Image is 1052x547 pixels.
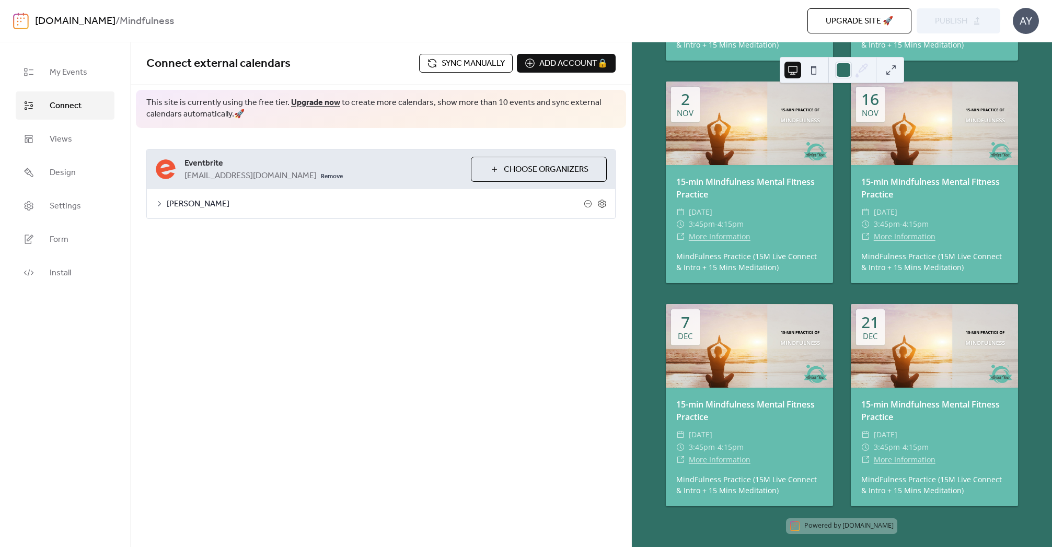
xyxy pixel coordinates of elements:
[184,157,463,170] span: Eventbrite
[689,441,715,453] span: 3:45pm
[50,267,71,280] span: Install
[861,230,870,243] div: ​
[16,192,114,220] a: Settings
[50,234,68,246] span: Form
[689,455,750,464] a: More Information
[689,428,712,441] span: [DATE]
[16,259,114,287] a: Install
[471,157,607,182] button: Choose Organizers
[681,91,690,107] div: 2
[676,428,685,441] div: ​
[874,441,900,453] span: 3:45pm
[874,455,935,464] a: More Information
[146,97,616,121] span: This site is currently using the free tier. to create more calendars, show more than 10 events an...
[689,206,712,218] span: [DATE]
[16,91,114,120] a: Connect
[715,441,718,453] span: -
[115,11,120,31] b: /
[689,218,715,230] span: 3:45pm
[861,441,870,453] div: ​
[50,167,76,179] span: Design
[874,428,897,441] span: [DATE]
[689,231,750,241] a: More Information
[676,441,685,453] div: ​
[16,125,114,153] a: Views
[861,218,870,230] div: ​
[874,231,935,241] a: More Information
[842,521,894,530] a: [DOMAIN_NAME]
[851,251,1018,273] div: MindFulness Practice (15M Live Connect & Intro + 15 Mins Meditation)
[167,198,584,211] span: [PERSON_NAME]
[50,100,82,112] span: Connect
[718,218,744,230] span: 4:15pm
[807,8,911,33] button: Upgrade site 🚀
[677,109,693,117] div: Nov
[861,453,870,466] div: ​
[16,58,114,86] a: My Events
[35,11,115,31] a: [DOMAIN_NAME]
[321,172,343,181] span: Remove
[155,159,176,180] img: eventbrite
[13,13,29,29] img: logo
[874,206,897,218] span: [DATE]
[900,441,903,453] span: -
[676,218,685,230] div: ​
[861,428,870,441] div: ​
[676,206,685,218] div: ​
[861,399,1000,423] a: 15-min Mindfulness Mental Fitness Practice
[50,200,81,213] span: Settings
[676,230,685,243] div: ​
[900,218,903,230] span: -
[676,399,815,423] a: 15-min Mindfulness Mental Fitness Practice
[861,315,879,330] div: 21
[184,170,317,182] span: [EMAIL_ADDRESS][DOMAIN_NAME]
[681,315,690,330] div: 7
[1013,8,1039,34] div: AY
[678,332,692,340] div: Dec
[715,218,718,230] span: -
[903,218,929,230] span: 4:15pm
[146,52,291,75] span: Connect external calendars
[861,176,1000,200] a: 15-min Mindfulness Mental Fitness Practice
[903,441,929,453] span: 4:15pm
[16,225,114,253] a: Form
[676,453,685,466] div: ​
[851,474,1018,496] div: MindFulness Practice (15M Live Connect & Intro + 15 Mins Meditation)
[291,95,340,111] a: Upgrade now
[504,164,588,176] span: Choose Organizers
[16,158,114,187] a: Design
[676,176,815,200] a: 15-min Mindfulness Mental Fitness Practice
[666,251,833,273] div: MindFulness Practice (15M Live Connect & Intro + 15 Mins Meditation)
[861,91,879,107] div: 16
[804,521,894,530] div: Powered by
[861,206,870,218] div: ​
[666,474,833,496] div: MindFulness Practice (15M Live Connect & Intro + 15 Mins Meditation)
[826,15,893,28] span: Upgrade site 🚀
[442,57,505,70] span: Sync manually
[718,441,744,453] span: 4:15pm
[50,133,72,146] span: Views
[862,109,878,117] div: Nov
[419,54,513,73] button: Sync manually
[120,11,174,31] b: Mindfulness
[863,332,877,340] div: Dec
[874,218,900,230] span: 3:45pm
[50,66,87,79] span: My Events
